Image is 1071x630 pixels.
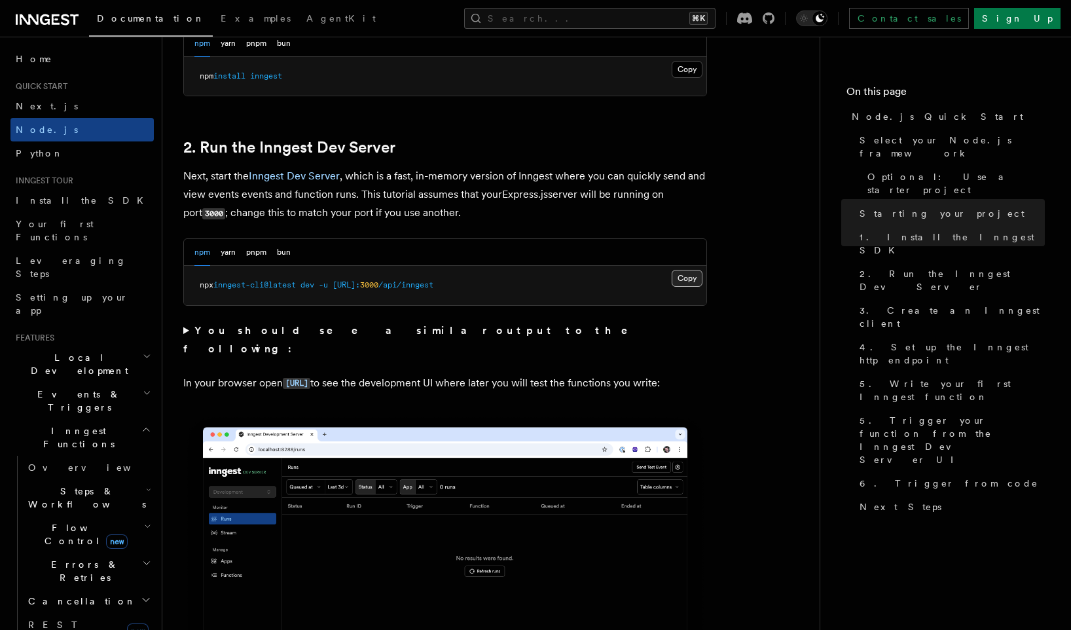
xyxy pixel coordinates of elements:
button: npm [194,239,210,266]
h4: On this page [846,84,1045,105]
span: Inngest Functions [10,424,141,451]
p: Next, start the , which is a fast, in-memory version of Inngest where you can quickly send and vi... [183,167,707,223]
a: 5. Write your first Inngest function [854,372,1045,409]
span: install [213,71,245,81]
span: Setting up your app [16,292,128,316]
strong: You should see a similar output to the following: [183,324,646,355]
a: AgentKit [299,4,384,35]
span: 1. Install the Inngest SDK [860,231,1045,257]
a: Contact sales [849,8,969,29]
span: Node.js Quick Start [852,110,1023,123]
span: Python [16,148,64,158]
span: Next.js [16,101,78,111]
a: Setting up your app [10,286,154,322]
p: In your browser open to see the development UI where later you will test the functions you write: [183,374,707,393]
span: npm [200,71,213,81]
span: new [106,534,128,549]
kbd: ⌘K [689,12,708,25]
button: npm [194,30,210,57]
span: Documentation [97,13,205,24]
span: npx [200,280,213,289]
span: Select your Node.js framework [860,134,1045,160]
a: Examples [213,4,299,35]
span: Optional: Use a starter project [867,170,1045,196]
button: Steps & Workflows [23,479,154,516]
span: 5. Trigger your function from the Inngest Dev Server UI [860,414,1045,466]
span: Starting your project [860,207,1025,220]
span: inngest [250,71,282,81]
a: Documentation [89,4,213,37]
span: 3000 [360,280,378,289]
button: Copy [672,270,702,287]
span: inngest-cli@latest [213,280,296,289]
span: Install the SDK [16,195,151,206]
span: Steps & Workflows [23,485,146,511]
span: dev [300,280,314,289]
span: Examples [221,13,291,24]
a: Overview [23,456,154,479]
a: 5. Trigger your function from the Inngest Dev Server UI [854,409,1045,472]
span: Events & Triggers [10,388,143,414]
span: /api/inngest [378,280,433,289]
button: Toggle dark mode [796,10,827,26]
span: 3. Create an Inngest client [860,304,1045,330]
span: Overview [28,462,163,473]
span: Features [10,333,54,343]
a: Your first Functions [10,212,154,249]
button: Copy [672,61,702,78]
a: Starting your project [854,202,1045,225]
span: -u [319,280,328,289]
button: Inngest Functions [10,419,154,456]
a: 2. Run the Inngest Dev Server [183,138,395,157]
span: 2. Run the Inngest Dev Server [860,267,1045,293]
span: 5. Write your first Inngest function [860,377,1045,403]
a: [URL] [283,377,310,389]
a: Python [10,141,154,165]
button: yarn [221,30,236,57]
button: bun [277,30,291,57]
button: Local Development [10,346,154,382]
code: 3000 [202,208,225,219]
button: pnpm [246,239,266,266]
span: AgentKit [306,13,376,24]
span: Leveraging Steps [16,255,126,279]
a: 4. Set up the Inngest http endpoint [854,335,1045,372]
button: Flow Controlnew [23,516,154,553]
span: 6. Trigger from code [860,477,1038,490]
span: Flow Control [23,521,144,547]
a: Inngest Dev Server [249,170,340,182]
a: 2. Run the Inngest Dev Server [854,262,1045,299]
code: [URL] [283,378,310,389]
a: 6. Trigger from code [854,472,1045,495]
span: 4. Set up the Inngest http endpoint [860,341,1045,367]
a: 3. Create an Inngest client [854,299,1045,335]
a: Optional: Use a starter project [862,165,1045,202]
button: Search...⌘K [464,8,716,29]
a: Sign Up [974,8,1061,29]
span: Errors & Retries [23,558,142,584]
a: Next Steps [854,495,1045,519]
a: Home [10,47,154,71]
button: Errors & Retries [23,553,154,589]
button: pnpm [246,30,266,57]
span: Cancellation [23,595,136,608]
summary: You should see a similar output to the following: [183,322,707,358]
a: Install the SDK [10,189,154,212]
span: Your first Functions [16,219,94,242]
span: Home [16,52,52,65]
span: Quick start [10,81,67,92]
a: Select your Node.js framework [854,128,1045,165]
span: Node.js [16,124,78,135]
a: Node.js Quick Start [846,105,1045,128]
button: Events & Triggers [10,382,154,419]
a: Node.js [10,118,154,141]
button: bun [277,239,291,266]
button: Cancellation [23,589,154,613]
a: Next.js [10,94,154,118]
a: Leveraging Steps [10,249,154,286]
span: Next Steps [860,500,941,513]
button: yarn [221,239,236,266]
a: 1. Install the Inngest SDK [854,225,1045,262]
span: [URL]: [333,280,360,289]
span: Inngest tour [10,176,73,186]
